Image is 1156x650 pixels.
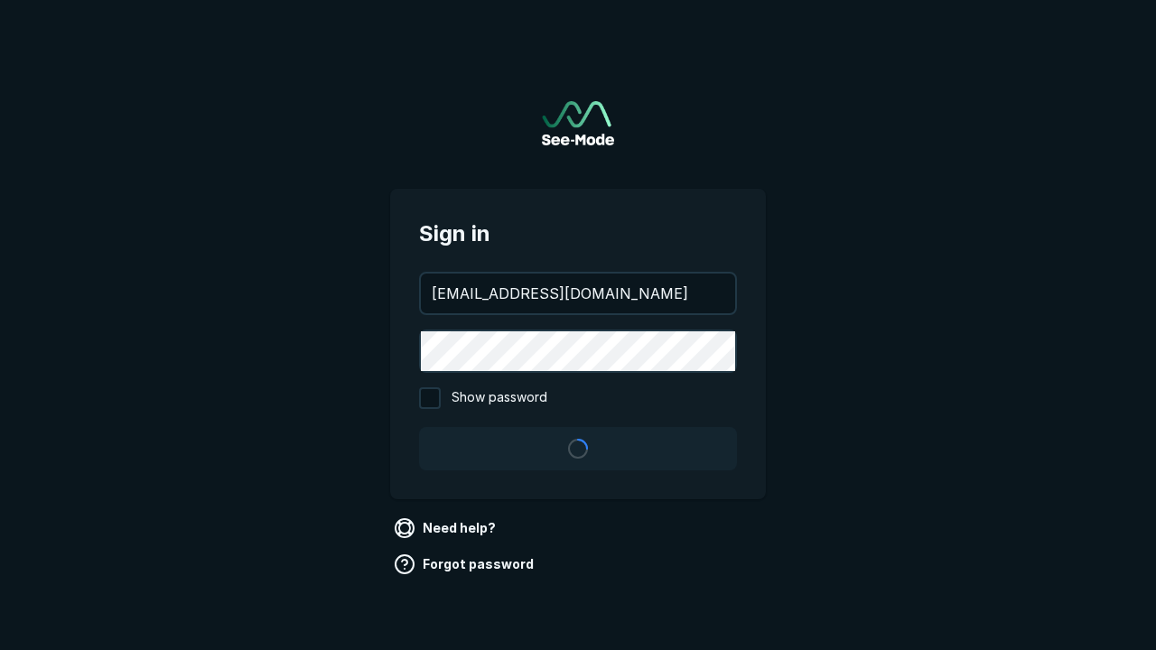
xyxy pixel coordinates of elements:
img: See-Mode Logo [542,101,614,145]
a: Forgot password [390,550,541,579]
a: Need help? [390,514,503,543]
a: Go to sign in [542,101,614,145]
input: your@email.com [421,274,735,313]
span: Show password [452,387,547,409]
span: Sign in [419,218,737,250]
